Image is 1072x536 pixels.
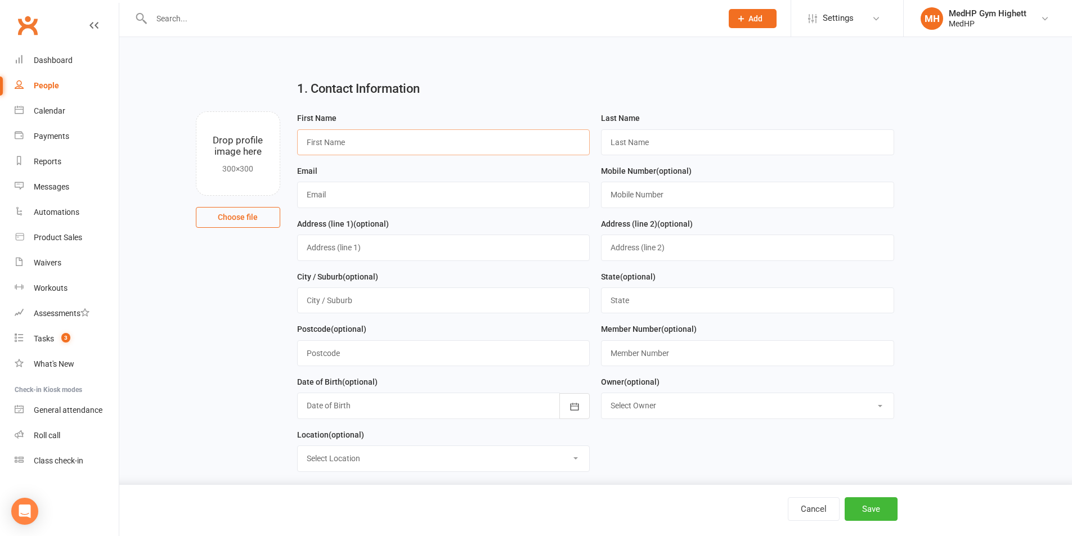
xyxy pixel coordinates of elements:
input: Address (line 1) [297,235,590,260]
a: Workouts [15,276,119,301]
div: MedHP [949,19,1026,29]
div: Product Sales [34,233,82,242]
spang: (optional) [656,166,692,175]
input: Email [297,182,590,208]
div: What's New [34,359,74,368]
input: Member Number [601,340,894,366]
input: Mobile Number [601,182,894,208]
label: Owner [601,376,660,388]
div: Open Intercom Messenger [11,498,38,525]
a: Class kiosk mode [15,448,119,474]
input: Address (line 2) [601,235,894,260]
spang: (optional) [657,219,693,228]
spang: (optional) [620,272,656,281]
div: Class check-in [34,456,83,465]
a: People [15,73,119,98]
label: City / Suburb [297,271,378,283]
a: General attendance kiosk mode [15,398,119,423]
spang: (optional) [661,325,697,334]
a: What's New [15,352,119,377]
a: Dashboard [15,48,119,73]
spang: (optional) [331,325,366,334]
a: Calendar [15,98,119,124]
a: Reports [15,149,119,174]
div: MedHP Gym Highett [949,8,1026,19]
a: Payments [15,124,119,149]
spang: (optional) [343,272,378,281]
div: Roll call [34,431,60,440]
button: Save [845,497,898,521]
a: Automations [15,200,119,225]
label: Date of Birth [297,376,378,388]
div: People [34,81,59,90]
label: Address (line 1) [297,218,389,230]
span: 3 [61,333,70,343]
div: Dashboard [34,56,73,65]
button: Choose file [196,207,280,227]
input: City / Suburb [297,287,590,313]
input: Search... [148,11,714,26]
div: Workouts [34,283,68,292]
label: Mobile Number [601,165,692,177]
a: Roll call [15,423,119,448]
a: Tasks 3 [15,326,119,352]
spang: (optional) [624,377,660,386]
button: Cancel [788,497,840,521]
div: Tasks [34,334,54,343]
div: Automations [34,208,79,217]
div: Payments [34,132,69,141]
button: Add [729,9,777,28]
a: Product Sales [15,225,119,250]
div: Messages [34,182,69,191]
div: Reports [34,157,61,166]
a: Clubworx [14,11,42,39]
a: Assessments [15,301,119,326]
div: General attendance [34,406,102,415]
label: Last Name [601,112,640,124]
div: Calendar [34,106,65,115]
label: Postcode [297,323,366,335]
label: First Name [297,112,337,124]
spang: (optional) [342,377,378,386]
div: Waivers [34,258,61,267]
label: State [601,271,656,283]
label: Member Number [601,323,697,335]
spang: (optional) [353,219,389,228]
div: Assessments [34,309,89,318]
input: Postcode [297,340,590,366]
input: Last Name [601,129,894,155]
input: First Name [297,129,590,155]
label: Address (line 2) [601,218,693,230]
h2: 1. Contact Information [297,82,894,96]
span: Settings [823,6,854,31]
input: State [601,287,894,313]
span: Add [748,14,762,23]
a: Waivers [15,250,119,276]
a: Messages [15,174,119,200]
label: Email [297,165,317,177]
div: MH [921,7,943,30]
label: Location [297,429,364,441]
spang: (optional) [329,430,364,439]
